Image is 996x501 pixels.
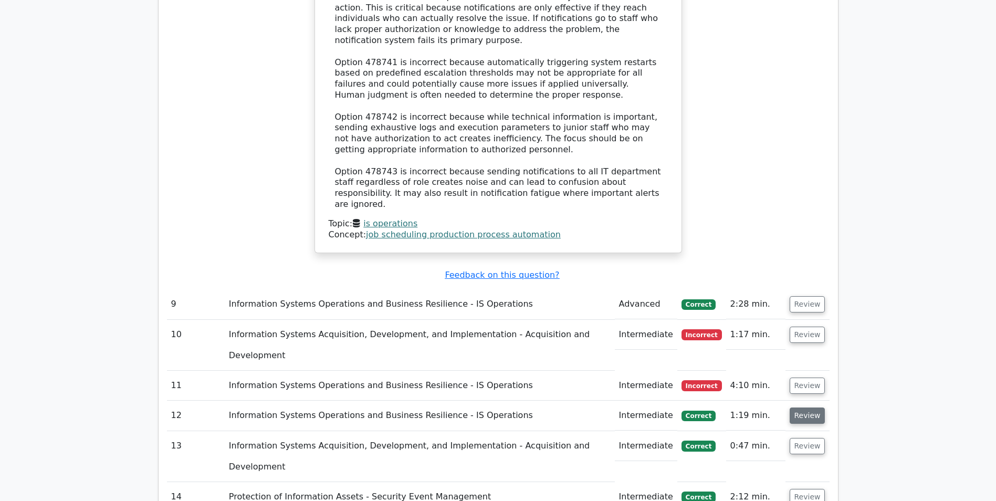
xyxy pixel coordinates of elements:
a: job scheduling production process automation [366,229,561,239]
td: Intermediate [615,371,677,401]
td: 4:10 min. [726,371,785,401]
td: 13 [167,431,225,482]
td: 11 [167,371,225,401]
a: is operations [363,218,417,228]
td: 1:17 min. [726,320,785,350]
td: 12 [167,401,225,431]
td: Intermediate [615,401,677,431]
div: Topic: [329,218,668,229]
td: Intermediate [615,320,677,350]
td: 9 [167,289,225,319]
span: Correct [682,441,716,451]
button: Review [790,408,825,424]
span: Incorrect [682,329,722,340]
span: Correct [682,411,716,421]
div: Concept: [329,229,668,241]
td: Information Systems Operations and Business Resilience - IS Operations [225,401,615,431]
td: 1:19 min. [726,401,785,431]
td: Advanced [615,289,677,319]
td: 2:28 min. [726,289,785,319]
a: Feedback on this question? [445,270,559,280]
td: Information Systems Acquisition, Development, and Implementation - Acquisition and Development [225,431,615,482]
td: Intermediate [615,431,677,461]
span: Incorrect [682,380,722,391]
button: Review [790,438,825,454]
span: Correct [682,299,716,310]
td: 0:47 min. [726,431,785,461]
button: Review [790,327,825,343]
td: 10 [167,320,225,371]
td: Information Systems Operations and Business Resilience - IS Operations [225,289,615,319]
td: Information Systems Operations and Business Resilience - IS Operations [225,371,615,401]
button: Review [790,296,825,312]
td: Information Systems Acquisition, Development, and Implementation - Acquisition and Development [225,320,615,371]
button: Review [790,378,825,394]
